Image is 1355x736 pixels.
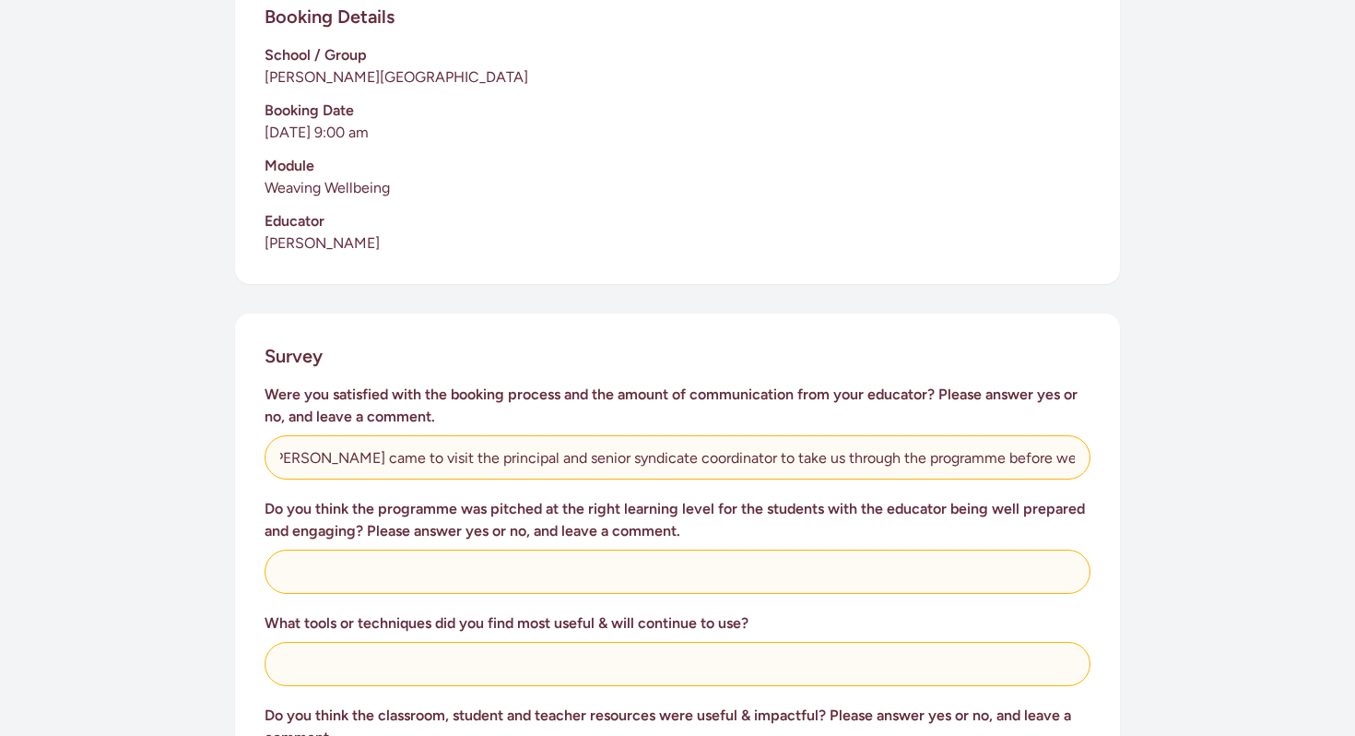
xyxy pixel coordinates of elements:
h3: School / Group [265,44,1090,66]
p: [PERSON_NAME] [265,232,1090,255]
p: Weaving Wellbeing [265,177,1090,199]
p: [PERSON_NAME][GEOGRAPHIC_DATA] [265,66,1090,89]
h3: What tools or techniques did you find most useful & will continue to use? [265,612,1090,635]
h3: Booking Date [265,100,1090,122]
h3: Educator [265,210,1090,232]
h2: Survey [265,343,323,369]
p: [DATE] 9:00 am [265,122,1090,144]
h2: Booking Details [265,4,395,30]
h3: Do you think the programme was pitched at the right learning level for the students with the educ... [265,498,1090,542]
h3: Module [265,155,1090,177]
h3: Were you satisfied with the booking process and the amount of communication from your educator? P... [265,384,1090,428]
